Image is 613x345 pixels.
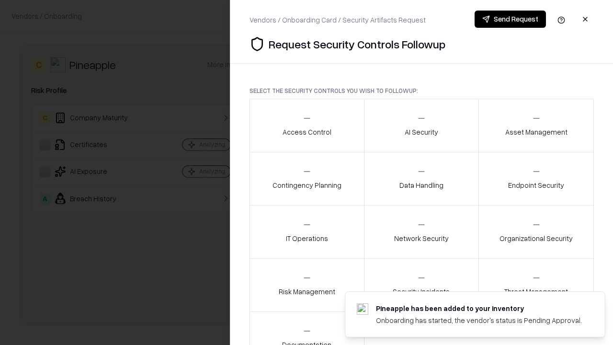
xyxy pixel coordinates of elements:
[364,152,479,206] button: Data Handling
[376,303,582,313] div: Pineapple has been added to your inventory
[364,99,479,152] button: AI Security
[499,233,573,243] p: Organizational Security
[279,287,335,297] p: Risk Management
[505,127,568,137] p: Asset Management
[478,205,594,259] button: Organizational Security
[376,315,582,325] div: Onboarding has started, the vendor's status is Pending Approval.
[405,127,438,137] p: AI Security
[508,180,564,190] p: Endpoint Security
[286,233,328,243] p: IT Operations
[250,15,426,25] div: Vendors / Onboarding Card / Security Artifacts Request
[478,258,594,312] button: Threat Management
[475,11,546,28] button: Send Request
[504,287,568,297] p: Threat Management
[394,233,449,243] p: Network Security
[250,99,364,152] button: Access Control
[283,127,331,137] p: Access Control
[272,180,341,190] p: Contingency Planning
[364,205,479,259] button: Network Security
[393,287,450,297] p: Security Incidents
[399,180,443,190] p: Data Handling
[250,258,364,312] button: Risk Management
[364,258,479,312] button: Security Incidents
[357,303,368,315] img: pineappleenergy.com
[250,152,364,206] button: Contingency Planning
[269,36,445,52] p: Request Security Controls Followup
[478,99,594,152] button: Asset Management
[250,205,364,259] button: IT Operations
[250,87,594,95] p: Select the security controls you wish to followup:
[478,152,594,206] button: Endpoint Security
